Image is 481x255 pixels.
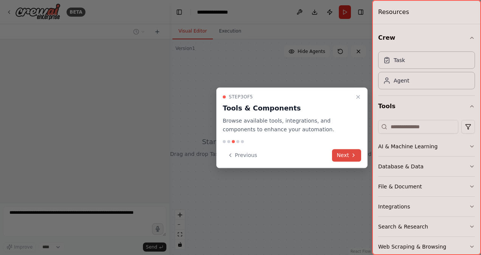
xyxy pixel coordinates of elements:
[223,103,352,114] h3: Tools & Components
[174,7,185,17] button: Hide left sidebar
[223,117,352,134] p: Browse available tools, integrations, and components to enhance your automation.
[354,92,363,101] button: Close walkthrough
[223,149,262,162] button: Previous
[332,149,361,162] button: Next
[229,94,253,100] span: Step 3 of 5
